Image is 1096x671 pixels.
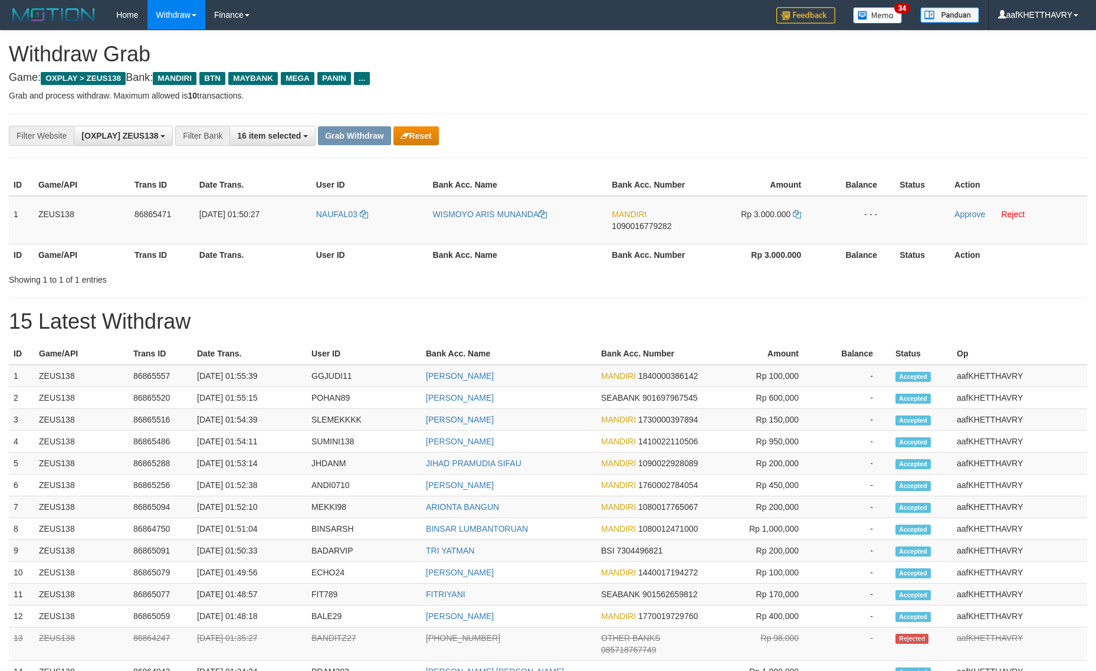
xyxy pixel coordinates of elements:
span: MANDIRI [601,502,636,512]
span: PANIN [317,72,351,85]
td: ECHO24 [307,562,421,584]
td: Rp 950,000 [704,431,816,453]
button: [OXPLAY] ZEUS138 [74,126,173,146]
td: Rp 100,000 [704,562,816,584]
td: 1 [9,196,34,244]
td: 86864750 [129,518,192,540]
td: 6 [9,474,34,496]
td: aafKHETTHAVRY [952,584,1087,605]
td: aafKHETTHAVRY [952,453,1087,474]
span: MANDIRI [601,611,636,621]
span: Accepted [895,459,931,469]
td: aafKHETTHAVRY [952,409,1087,431]
th: Action [950,174,1087,196]
td: - [816,584,891,605]
td: [DATE] 01:53:14 [192,453,307,474]
td: ZEUS138 [34,605,129,627]
td: aafKHETTHAVRY [952,562,1087,584]
td: [DATE] 01:48:57 [192,584,307,605]
span: BTN [199,72,225,85]
td: Rp 150,000 [704,409,816,431]
td: aafKHETTHAVRY [952,518,1087,540]
button: Reset [393,126,439,145]
span: [DATE] 01:50:27 [199,210,260,219]
span: Copy 901562659812 to clipboard [642,590,697,599]
td: aafKHETTHAVRY [952,627,1087,661]
td: aafKHETTHAVRY [952,605,1087,627]
th: Game/API [34,244,130,266]
img: panduan.png [920,7,979,23]
td: Rp 200,000 [704,540,816,562]
td: Rp 98,000 [704,627,816,661]
a: Copy 3000000 to clipboard [793,210,801,219]
a: [PERSON_NAME] [426,568,494,577]
td: 86865091 [129,540,192,562]
span: SEABANK [601,393,640,402]
td: 86865288 [129,453,192,474]
span: MANDIRI [601,459,636,468]
td: 4 [9,431,34,453]
a: NAUFAL03 [316,210,368,219]
td: ZEUS138 [34,474,129,496]
td: Rp 200,000 [704,496,816,518]
span: ... [354,72,370,85]
button: Grab Withdraw [318,126,391,145]
td: - [816,562,891,584]
span: Accepted [895,372,931,382]
span: Copy 1760002784054 to clipboard [638,480,698,490]
a: Reject [1001,210,1025,219]
span: 86865471 [134,210,171,219]
span: SEABANK [601,590,640,599]
span: 16 item selected [237,131,301,140]
td: ZEUS138 [34,431,129,453]
span: Copy 1080017765067 to clipboard [638,502,698,512]
span: Accepted [895,437,931,447]
a: [PHONE_NUMBER] [426,633,500,643]
td: MEKKI98 [307,496,421,518]
span: MANDIRI [601,371,636,381]
td: 86865557 [129,365,192,387]
th: Game/API [34,343,129,365]
p: Grab and process withdraw. Maximum allowed is transactions. [9,90,1087,102]
span: Copy 1840000386142 to clipboard [638,371,698,381]
td: Rp 400,000 [704,605,816,627]
td: 12 [9,605,34,627]
td: [DATE] 01:49:56 [192,562,307,584]
th: ID [9,343,34,365]
a: [PERSON_NAME] [426,415,494,424]
td: 7 [9,496,34,518]
span: Copy 1440017194272 to clipboard [638,568,698,577]
a: [PERSON_NAME] [426,480,494,490]
th: Action [950,244,1087,266]
span: Copy 1090022928089 to clipboard [638,459,698,468]
td: aafKHETTHAVRY [952,474,1087,496]
span: MANDIRI [601,415,636,424]
th: Game/API [34,174,130,196]
th: Status [891,343,952,365]
td: [DATE] 01:55:15 [192,387,307,409]
th: Bank Acc. Name [428,174,608,196]
td: aafKHETTHAVRY [952,540,1087,562]
span: Accepted [895,394,931,404]
span: Rp 3.000.000 [741,210,790,219]
th: Balance [819,174,895,196]
span: Copy 1080012471000 to clipboard [638,524,698,533]
th: Date Trans. [195,244,311,266]
strong: 10 [188,91,197,100]
td: aafKHETTHAVRY [952,431,1087,453]
a: [PERSON_NAME] [426,371,494,381]
img: MOTION_logo.png [9,6,99,24]
td: - [816,431,891,453]
td: 86865256 [129,474,192,496]
td: 10 [9,562,34,584]
td: BALE29 [307,605,421,627]
td: Rp 600,000 [704,387,816,409]
td: [DATE] 01:54:11 [192,431,307,453]
span: Accepted [895,568,931,578]
th: User ID [311,244,428,266]
span: Copy 1730000397894 to clipboard [638,415,698,424]
th: Balance [819,244,895,266]
th: User ID [311,174,428,196]
div: Filter Website [9,126,74,146]
th: Rp 3.000.000 [704,244,819,266]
